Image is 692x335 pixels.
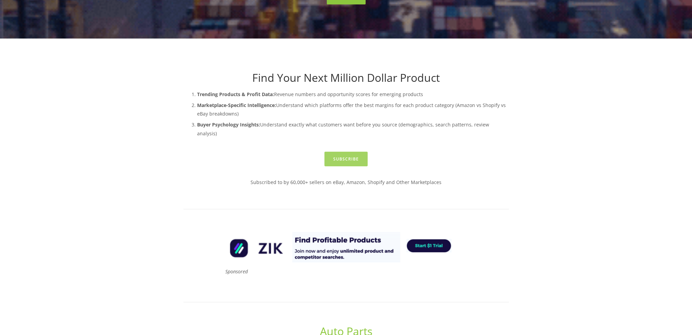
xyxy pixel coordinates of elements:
a: Subscribe [324,152,368,166]
p: Revenue numbers and opportunity scores for emerging products [197,90,509,98]
strong: Marketplace-Specific Intelligence: [197,102,276,108]
p: Understand which platforms offer the best margins for each product category (Amazon vs Shopify vs... [197,101,509,118]
p: Subscribed to by 60,000+ sellers on eBay, Amazon, Shopify and Other Marketplaces [183,178,509,186]
strong: Trending Products & Profit Data: [197,91,274,97]
em: Sponsored [225,268,248,275]
strong: Buyer Psychology Insights: [197,121,260,128]
h1: Find Your Next Million Dollar Product [183,71,509,84]
p: Understand exactly what customers want before you source (demographics, search patterns, review a... [197,120,509,137]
